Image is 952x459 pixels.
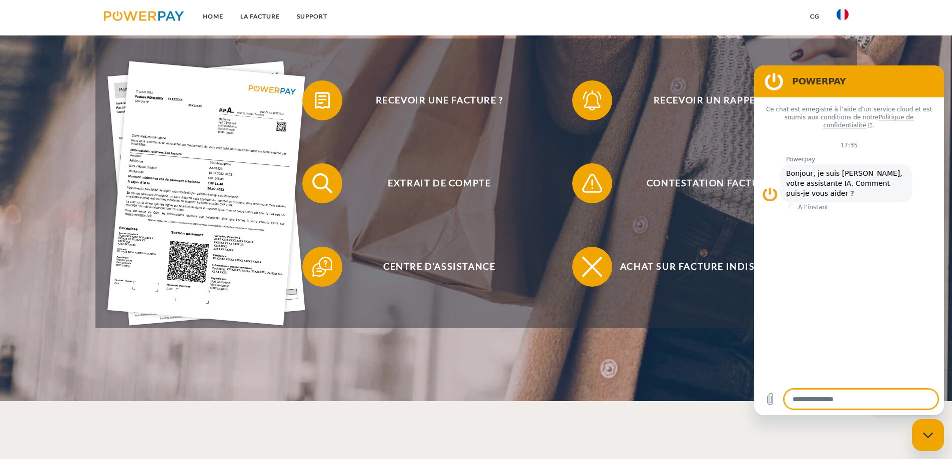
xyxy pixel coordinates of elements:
button: Extrait de compte [302,163,562,203]
img: qb_bill.svg [310,88,335,113]
img: logo-powerpay.svg [104,11,184,21]
span: Extrait de compte [317,163,562,203]
a: LA FACTURE [232,7,288,25]
button: Centre d'assistance [302,247,562,287]
img: qb_search.svg [310,171,335,196]
a: CG [802,7,828,25]
span: Contestation Facture [587,163,832,203]
img: qb_bell.svg [580,88,605,113]
img: qb_help.svg [310,254,335,279]
img: qb_warning.svg [580,171,605,196]
iframe: Bouton de lancement de la fenêtre de messagerie, conversation en cours [912,419,944,451]
button: Recevoir une facture ? [302,80,562,120]
span: Centre d'assistance [317,247,562,287]
img: single_invoice_powerpay_fr.jpg [107,61,305,326]
span: Recevoir une facture ? [317,80,562,120]
a: Home [194,7,232,25]
button: Contestation Facture [572,163,832,203]
iframe: Fenêtre de messagerie [754,65,944,415]
a: Support [288,7,336,25]
span: Achat sur facture indisponible [587,247,832,287]
button: Recevoir un rappel? [572,80,832,120]
button: Achat sur facture indisponible [572,247,832,287]
span: Recevoir un rappel? [587,80,832,120]
img: fr [837,8,849,20]
img: qb_close.svg [580,254,605,279]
